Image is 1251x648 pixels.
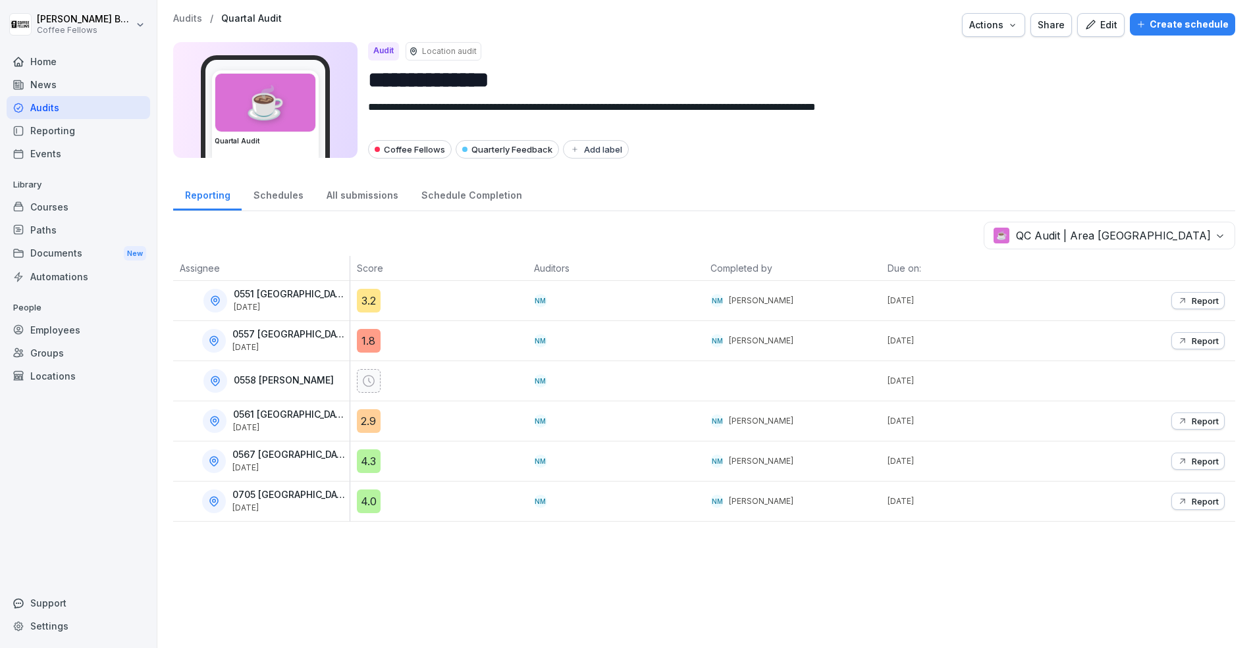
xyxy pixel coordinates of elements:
p: [DATE] [232,463,347,472]
a: Audits [7,96,150,119]
p: [DATE] [888,455,1058,467]
p: [DATE] [888,335,1058,347]
a: Groups [7,341,150,364]
div: Audit [368,42,399,61]
a: News [7,73,150,96]
div: 4.3 [357,449,381,473]
p: [PERSON_NAME] [729,335,793,347]
a: Reporting [173,177,242,211]
p: [PERSON_NAME] [729,415,793,427]
button: Report [1171,453,1225,470]
p: Report [1192,416,1219,426]
p: [DATE] [888,375,1058,387]
button: Create schedule [1130,13,1235,36]
p: [DATE] [888,295,1058,307]
p: [DATE] [233,423,346,432]
p: 0705 [GEOGRAPHIC_DATA], Kattreppeln [232,489,347,501]
button: Share [1030,13,1072,37]
div: Share [1038,18,1065,32]
th: Auditors [527,256,705,281]
p: [PERSON_NAME] [729,295,793,307]
div: New [124,246,146,261]
button: Report [1171,493,1225,510]
th: Due on: [881,256,1058,281]
a: Quartal Audit [221,13,282,24]
div: NM [534,294,547,307]
p: Score [357,261,521,275]
p: Coffee Fellows [37,26,133,35]
p: Report [1192,295,1219,306]
button: Actions [962,13,1025,37]
div: NM [534,495,547,508]
p: Report [1192,496,1219,507]
a: Paths [7,218,150,241]
div: Coffee Fellows [368,140,452,159]
p: [DATE] [232,503,347,512]
p: [DATE] [888,415,1058,427]
a: Courses [7,195,150,218]
a: Settings [7,614,150,637]
div: Quarterly Feedback [456,140,559,159]
div: ☕ [215,74,315,132]
p: Completed by [710,261,874,275]
a: Locations [7,364,150,387]
div: Documents [7,241,150,266]
a: Home [7,50,150,73]
a: Schedules [242,177,315,211]
button: Report [1171,332,1225,349]
div: NM [710,334,724,347]
p: Library [7,174,150,195]
a: Audits [173,13,202,24]
a: Schedule Completion [410,177,533,211]
p: [PERSON_NAME] Boele [37,14,133,25]
div: 4.0 [357,489,381,513]
div: NM [534,455,547,468]
div: NM [534,414,547,428]
div: Actions [969,18,1018,32]
h3: Quartal Audit [215,136,316,146]
div: NM [710,455,724,468]
a: Reporting [7,119,150,142]
a: Events [7,142,150,165]
a: All submissions [315,177,410,211]
div: Edit [1084,18,1117,32]
p: 0551 [GEOGRAPHIC_DATA] [234,289,347,300]
p: / [210,13,213,24]
button: Report [1171,292,1225,309]
p: 0561 [GEOGRAPHIC_DATA] [233,409,346,420]
div: Add label [570,144,622,155]
div: NM [710,414,724,428]
a: Automations [7,265,150,288]
p: 0558 [PERSON_NAME] [234,375,334,386]
div: 3.2 [357,289,381,312]
div: Support [7,591,150,614]
div: 2.9 [357,409,381,433]
button: Report [1171,412,1225,430]
p: Location audit [422,45,477,57]
button: Edit [1077,13,1125,37]
p: 0567 [GEOGRAPHIC_DATA] Holm - CS [232,449,347,461]
p: Assignee [180,261,343,275]
p: [DATE] [888,495,1058,507]
p: [DATE] [232,343,347,352]
p: 0557 [GEOGRAPHIC_DATA] [GEOGRAPHIC_DATA] [232,329,347,340]
button: Add label [563,140,629,159]
a: Employees [7,318,150,341]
